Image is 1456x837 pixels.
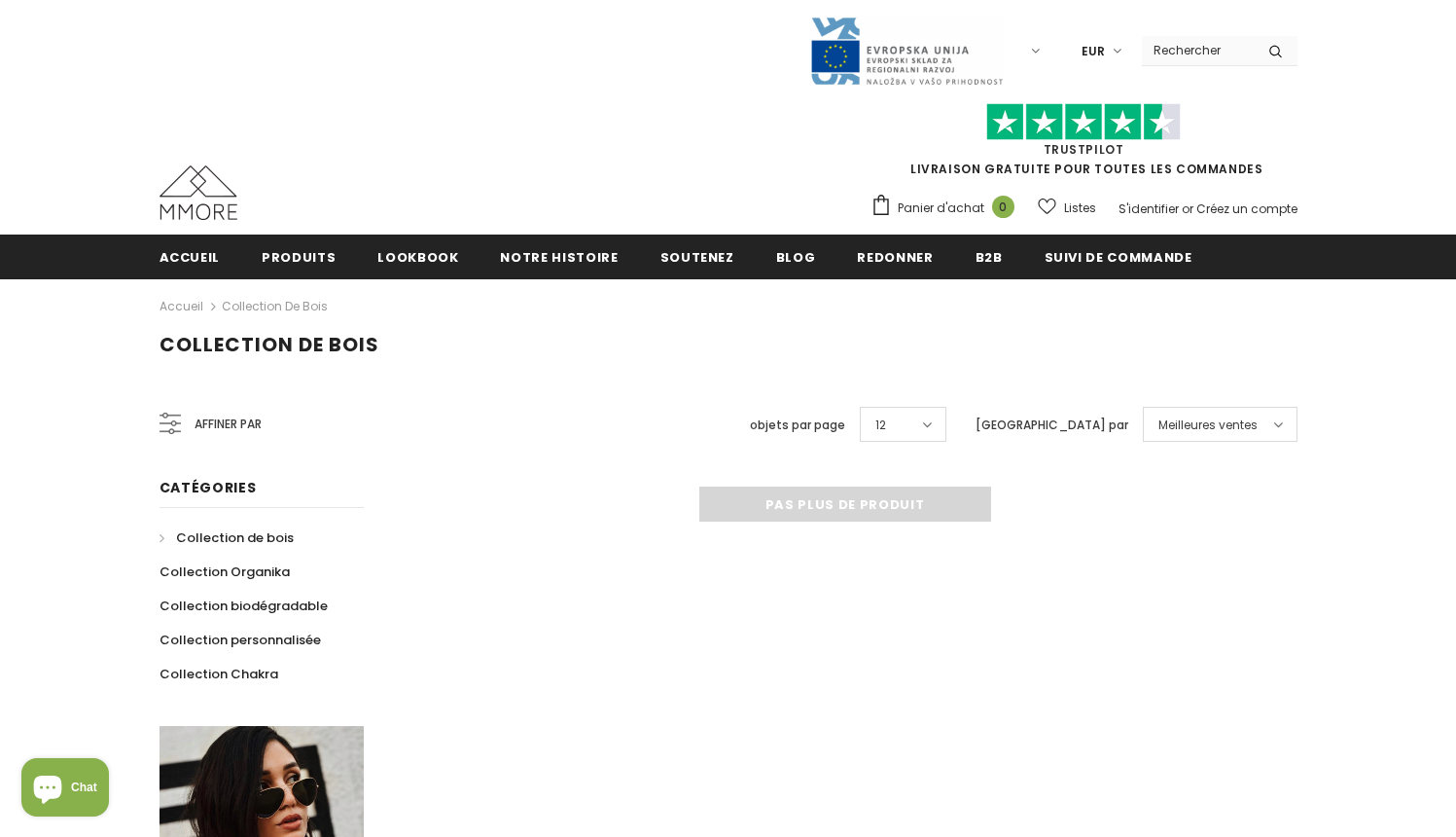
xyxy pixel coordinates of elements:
span: 12 [875,416,886,435]
span: Produits [262,248,336,267]
a: Redonner [857,235,933,278]
span: Catégories [160,478,257,497]
span: Notre histoire [500,248,618,267]
a: S'identifier [1119,200,1179,217]
span: Collection biodégradable [160,597,328,615]
span: LIVRAISON GRATUITE POUR TOUTES LES COMMANDES [870,112,1297,177]
span: EUR [1082,42,1105,61]
span: or [1182,200,1193,217]
a: Collection Chakra [160,657,278,691]
a: TrustPilot [1044,141,1124,158]
span: Collection de bois [160,331,379,358]
span: Collection Organika [160,563,290,581]
a: Accueil [160,235,221,278]
span: Redonner [857,248,933,267]
a: B2B [976,235,1003,278]
span: Lookbook [377,248,458,267]
a: Collection biodégradable [160,589,328,623]
span: soutenez [660,248,734,267]
span: 0 [992,196,1014,218]
span: Accueil [160,248,221,267]
input: Search Site [1142,36,1254,64]
img: Cas MMORE [160,165,237,220]
a: Suivi de commande [1045,235,1192,278]
a: Lookbook [377,235,458,278]
span: Collection personnalisée [160,631,321,649]
a: soutenez [660,235,734,278]
span: Collection de bois [176,528,294,547]
a: Panier d'achat 0 [870,194,1024,223]
a: Blog [776,235,816,278]
a: Collection Organika [160,555,290,589]
img: Javni Razpis [809,16,1004,87]
a: Collection personnalisée [160,623,321,657]
a: Javni Razpis [809,42,1004,58]
span: Listes [1064,199,1096,218]
span: Blog [776,248,816,267]
a: Produits [262,235,336,278]
img: Faites confiance aux étoiles pilotes [986,103,1181,141]
a: Collection de bois [222,298,328,314]
span: B2B [976,248,1003,267]
a: Listes [1038,191,1096,225]
span: Meilleures ventes [1158,416,1258,435]
span: Panier d'achat [898,199,984,218]
inbox-online-store-chat: Shopify online store chat [16,758,115,821]
label: [GEOGRAPHIC_DATA] par [976,416,1128,435]
span: Collection Chakra [160,665,278,683]
a: Collection de bois [160,521,294,555]
a: Notre histoire [500,235,618,278]
a: Créez un compte [1196,200,1297,217]
span: Suivi de commande [1045,248,1192,267]
a: Accueil [160,295,203,318]
span: Affiner par [195,414,262,435]
label: objets par page [750,416,845,435]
